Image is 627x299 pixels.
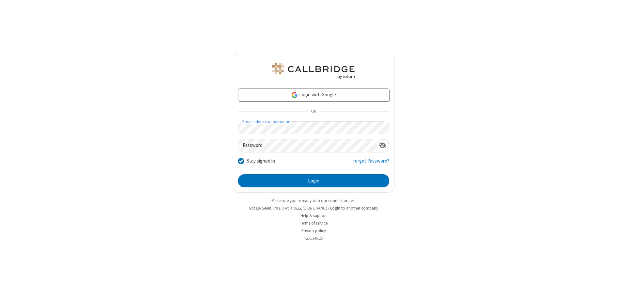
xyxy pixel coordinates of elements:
a: Make sure you're ready with our connection test [271,198,356,203]
button: Login to another company [330,205,378,211]
img: QA Selenium DO NOT DELETE OR CHANGE [271,63,356,79]
input: Password [238,139,376,152]
a: Forgot Password? [352,157,389,170]
input: Email address or username [238,121,389,134]
a: Help & support [300,213,327,218]
a: Login with Google [238,88,389,102]
button: Login [238,174,389,187]
img: google-icon.png [291,91,298,99]
div: Show password [376,139,389,151]
a: Terms of service [300,220,328,226]
span: OR [308,107,319,116]
label: Stay signed in [247,157,275,165]
li: v2.6.349.15 [233,235,394,241]
li: Not QA Selenium DO NOT DELETE OR CHANGE? [233,205,394,211]
a: Privacy policy [301,228,326,233]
